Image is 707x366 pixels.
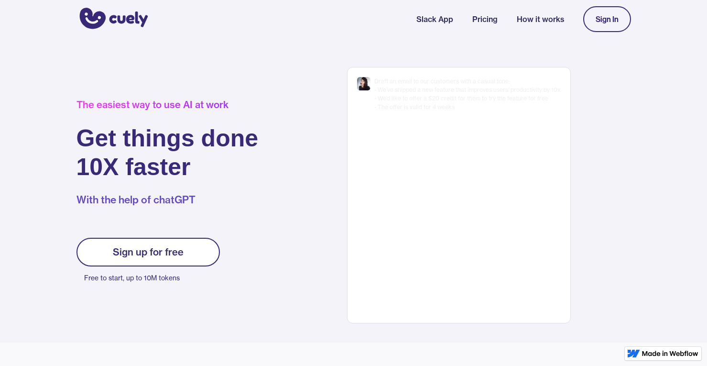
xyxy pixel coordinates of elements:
[596,15,619,23] div: Sign In
[374,77,561,111] div: Draft an email to our customers with a casual tone: - We’ve shipped a new feature that improves u...
[76,99,259,111] div: The easiest way to use AI at work
[76,238,220,266] a: Sign up for free
[76,193,259,207] p: With the help of chatGPT
[583,6,631,32] a: Sign In
[76,1,148,37] a: home
[472,13,498,25] a: Pricing
[84,271,220,285] p: Free to start, up to 10M tokens
[416,13,453,25] a: Slack App
[642,351,698,356] img: Made in Webflow
[517,13,564,25] a: How it works
[76,124,259,181] h1: Get things done 10X faster
[113,246,184,258] div: Sign up for free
